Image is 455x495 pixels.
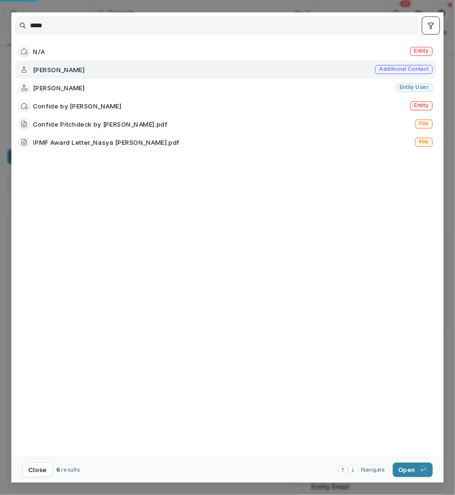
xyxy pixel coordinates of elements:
div: [PERSON_NAME] [33,83,85,93]
span: Entity [414,48,428,54]
div: Confide Pitchdeck by [PERSON_NAME].pdf [33,119,167,129]
div: N/A [33,47,44,56]
div: [PERSON_NAME] [33,65,85,75]
span: File [419,120,429,127]
span: results [61,466,80,473]
div: Confide by [PERSON_NAME] [33,101,121,111]
span: Additional contact [379,66,429,73]
span: Entity user [400,84,429,91]
div: IPMF Award Letter_Nasya [PERSON_NAME].pdf [33,138,180,147]
button: Open [393,463,433,477]
span: Entity [414,102,428,109]
button: toggle filters [422,16,440,34]
button: Close [22,463,53,477]
span: Navigate [361,466,385,474]
span: File [419,139,429,145]
span: 6 [56,466,60,473]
